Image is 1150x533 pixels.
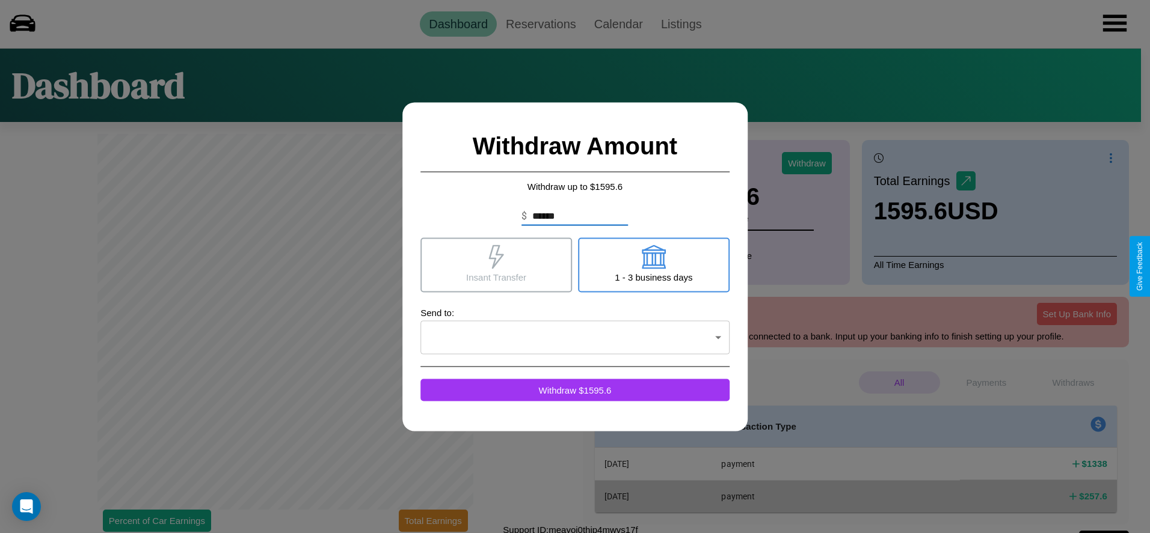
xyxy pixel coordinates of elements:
p: Send to: [420,304,730,320]
div: Open Intercom Messenger [12,492,41,521]
button: Withdraw $1595.6 [420,379,730,401]
div: Give Feedback [1136,242,1144,291]
p: $ [521,209,527,223]
p: Insant Transfer [466,269,526,285]
h2: Withdraw Amount [420,120,730,172]
p: 1 - 3 business days [615,269,692,285]
p: Withdraw up to $ 1595.6 [420,178,730,194]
